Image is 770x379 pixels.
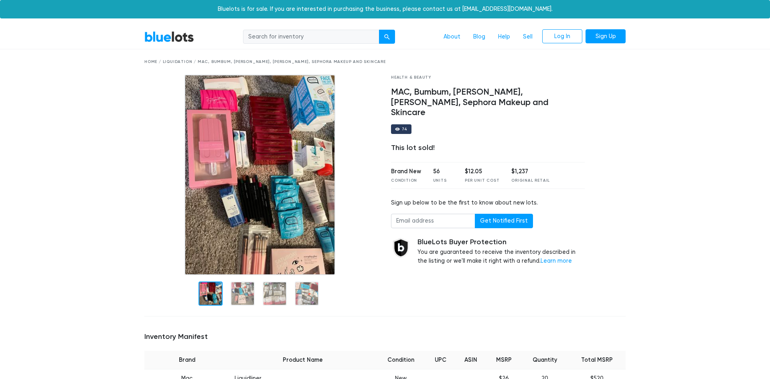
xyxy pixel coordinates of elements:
[486,351,521,369] th: MSRP
[184,75,335,275] img: 8b8da5e5-4dcc-4aae-a4d8-b5c19295d5f1-1608671424.jpg
[391,214,475,228] input: Email address
[144,31,194,43] a: BlueLots
[243,30,379,44] input: Search for inventory
[511,167,550,176] div: $1,237
[465,178,499,184] div: Per Unit Cost
[391,238,411,258] img: buyer_protection_shield-3b65640a83011c7d3ede35a8e5a80bfdfaa6a97447f0071c1475b91a4b0b3d01.png
[541,257,572,264] a: Learn more
[391,199,585,207] div: Sign up below to be the first to know about new lots.
[521,351,569,369] th: Quantity
[391,178,421,184] div: Condition
[465,167,499,176] div: $12.05
[569,351,626,369] th: Total MSRP
[417,238,585,247] h5: BlueLots Buyer Protection
[433,167,453,176] div: 56
[391,167,421,176] div: Brand New
[144,351,230,369] th: Brand
[391,87,585,118] h4: MAC, Bumbum, [PERSON_NAME], [PERSON_NAME], Sephora Makeup and Skincare
[402,127,407,131] div: 74
[542,29,582,44] a: Log In
[391,144,585,152] div: This lot sold!
[417,238,585,266] div: You are guaranteed to receive the inventory described in the listing or we'll make it right with ...
[511,178,550,184] div: Original Retail
[467,29,492,45] a: Blog
[586,29,626,44] a: Sign Up
[144,59,626,65] div: Home / Liquidation / MAC, Bumbum, [PERSON_NAME], [PERSON_NAME], Sephora Makeup and Skincare
[144,332,626,341] h5: Inventory Manifest
[391,75,585,81] div: Health & Beauty
[492,29,517,45] a: Help
[433,178,453,184] div: Units
[517,29,539,45] a: Sell
[230,351,376,369] th: Product Name
[475,214,533,228] button: Get Notified First
[456,351,486,369] th: ASIN
[437,29,467,45] a: About
[426,351,455,369] th: UPC
[375,351,426,369] th: Condition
